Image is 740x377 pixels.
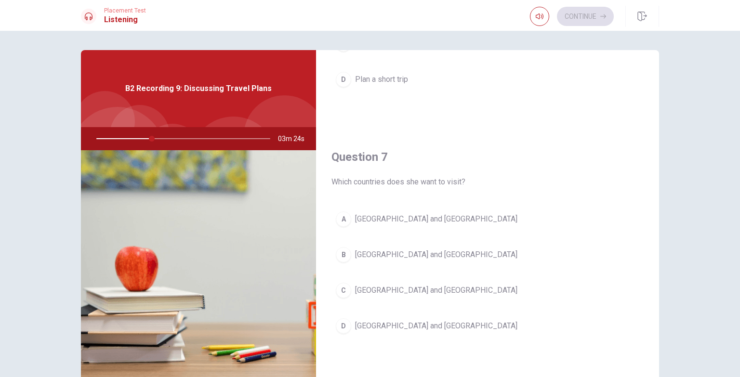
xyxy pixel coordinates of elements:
[104,7,146,14] span: Placement Test
[331,207,644,231] button: A[GEOGRAPHIC_DATA] and [GEOGRAPHIC_DATA]
[355,285,517,296] span: [GEOGRAPHIC_DATA] and [GEOGRAPHIC_DATA]
[331,176,644,188] span: Which countries does she want to visit?
[331,67,644,91] button: DPlan a short trip
[336,72,351,87] div: D
[278,127,312,150] span: 03m 24s
[331,278,644,302] button: C[GEOGRAPHIC_DATA] and [GEOGRAPHIC_DATA]
[355,320,517,332] span: [GEOGRAPHIC_DATA] and [GEOGRAPHIC_DATA]
[336,211,351,227] div: A
[336,318,351,334] div: D
[355,213,517,225] span: [GEOGRAPHIC_DATA] and [GEOGRAPHIC_DATA]
[331,243,644,267] button: B[GEOGRAPHIC_DATA] and [GEOGRAPHIC_DATA]
[104,14,146,26] h1: Listening
[355,249,517,260] span: [GEOGRAPHIC_DATA] and [GEOGRAPHIC_DATA]
[331,149,644,165] h4: Question 7
[336,283,351,298] div: C
[355,74,408,85] span: Plan a short trip
[331,314,644,338] button: D[GEOGRAPHIC_DATA] and [GEOGRAPHIC_DATA]
[336,247,351,262] div: B
[125,83,272,94] span: B2 Recording 9: Discussing Travel Plans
